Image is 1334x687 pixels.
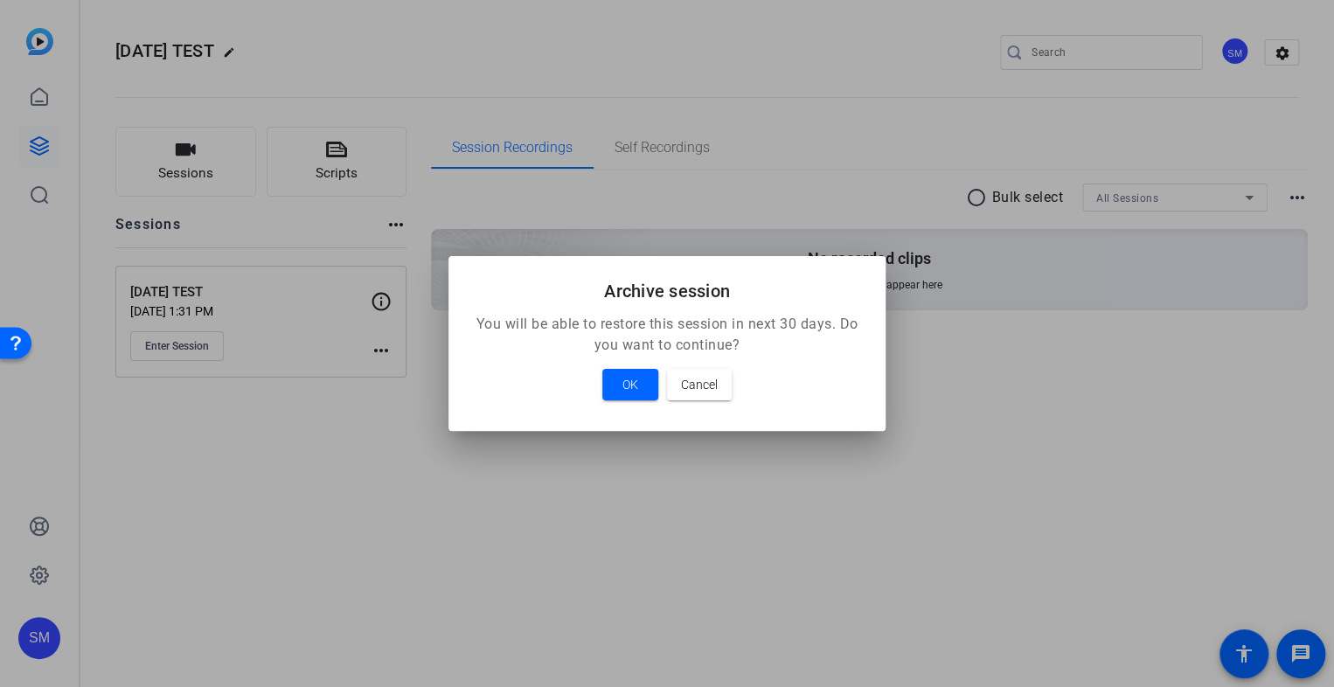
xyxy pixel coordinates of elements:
[469,314,865,356] p: You will be able to restore this session in next 30 days. Do you want to continue?
[622,374,638,395] span: OK
[667,369,732,400] button: Cancel
[602,369,658,400] button: OK
[469,277,865,305] h2: Archive session
[681,374,718,395] span: Cancel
